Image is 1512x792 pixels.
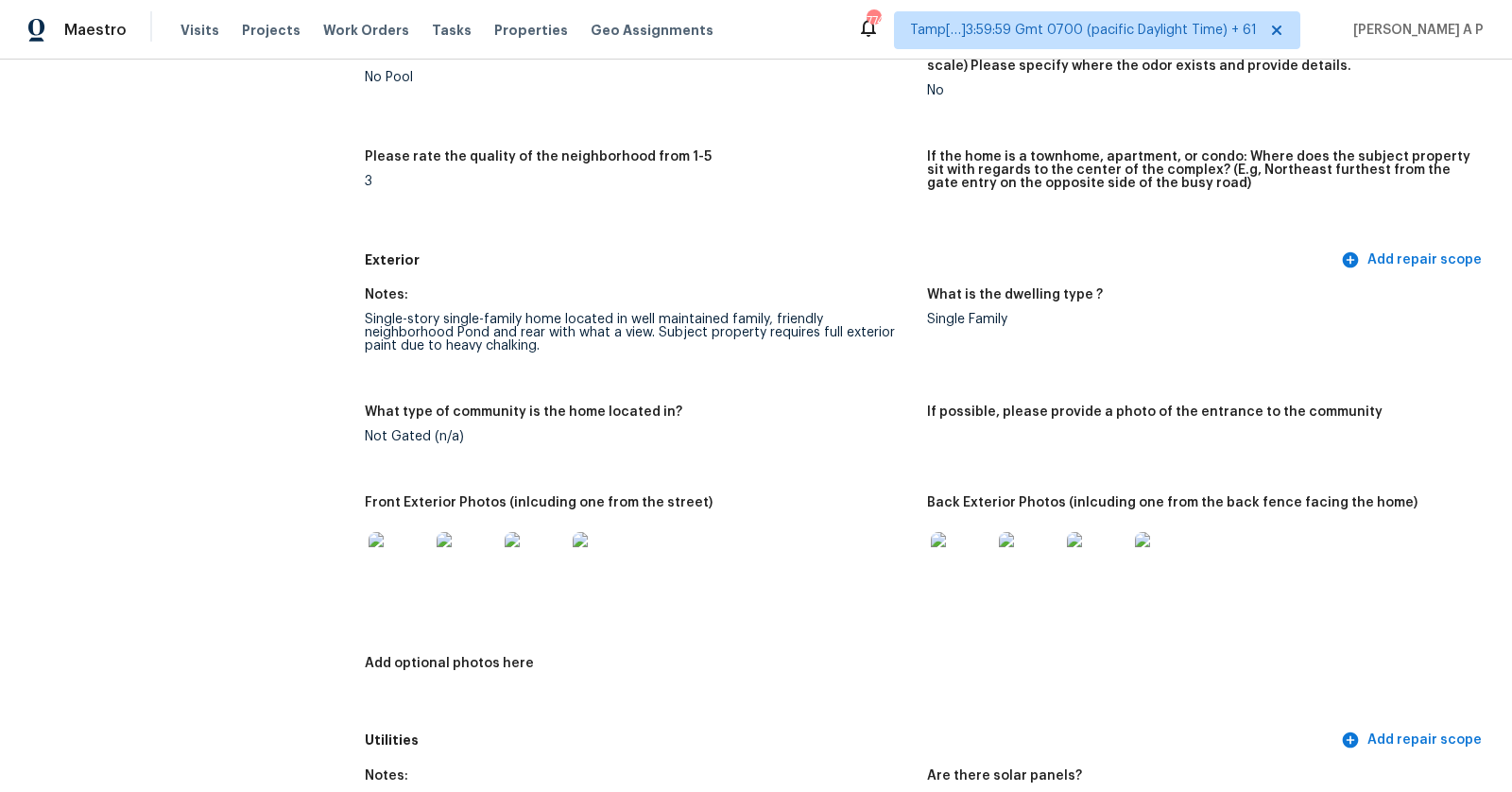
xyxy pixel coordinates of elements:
h5: Notes: [365,288,408,301]
span: Properties [494,21,568,40]
h5: What type of community is the home located in? [365,405,682,419]
h5: If possible, please provide a photo of the entrance to the community [927,405,1383,419]
div: 3 [365,175,912,188]
span: Projects [242,21,301,40]
div: Single-story single-family home located in well maintained family, friendly neighborhood Pond and... [365,313,912,353]
div: Not Gated (n/a) [365,430,912,443]
h5: Back Exterior Photos (inlcuding one from the back fence facing the home) [927,496,1417,509]
button: Add repair scope [1337,723,1489,758]
h5: What is the dwelling type ? [927,288,1103,301]
h5: Exterior [365,250,1337,270]
h5: Front Exterior Photos (inlcuding one from the street) [365,496,713,509]
span: Tamp[…]3:59:59 Gmt 0700 (pacific Daylight Time) + 61 [910,21,1257,40]
button: Add repair scope [1337,243,1489,278]
h5: Please rate the quality of the neighborhood from 1-5 [365,150,712,164]
span: Geo Assignments [591,21,713,40]
h5: Notes: [365,769,408,783]
div: Single Family [927,313,1474,326]
span: Work Orders [323,21,409,40]
h5: If the home is a townhome, apartment, or condo: Where does the subject property sit with regards ... [927,150,1474,190]
div: No Pool [365,71,912,84]
span: Maestro [64,21,127,40]
span: Add repair scope [1345,729,1482,752]
h5: Is there a strong odor that doesn't go away as your nose adjusts? (4+ on a 5 point scale) Please ... [927,46,1474,73]
h5: Add optional photos here [365,657,534,670]
span: [PERSON_NAME] A P [1346,21,1484,40]
h5: Utilities [365,731,1337,750]
div: 774 [867,11,880,30]
span: Tasks [432,24,472,37]
span: Add repair scope [1345,249,1482,272]
h5: Are there solar panels? [927,769,1082,783]
span: Visits [180,21,219,40]
div: No [927,84,1474,97]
